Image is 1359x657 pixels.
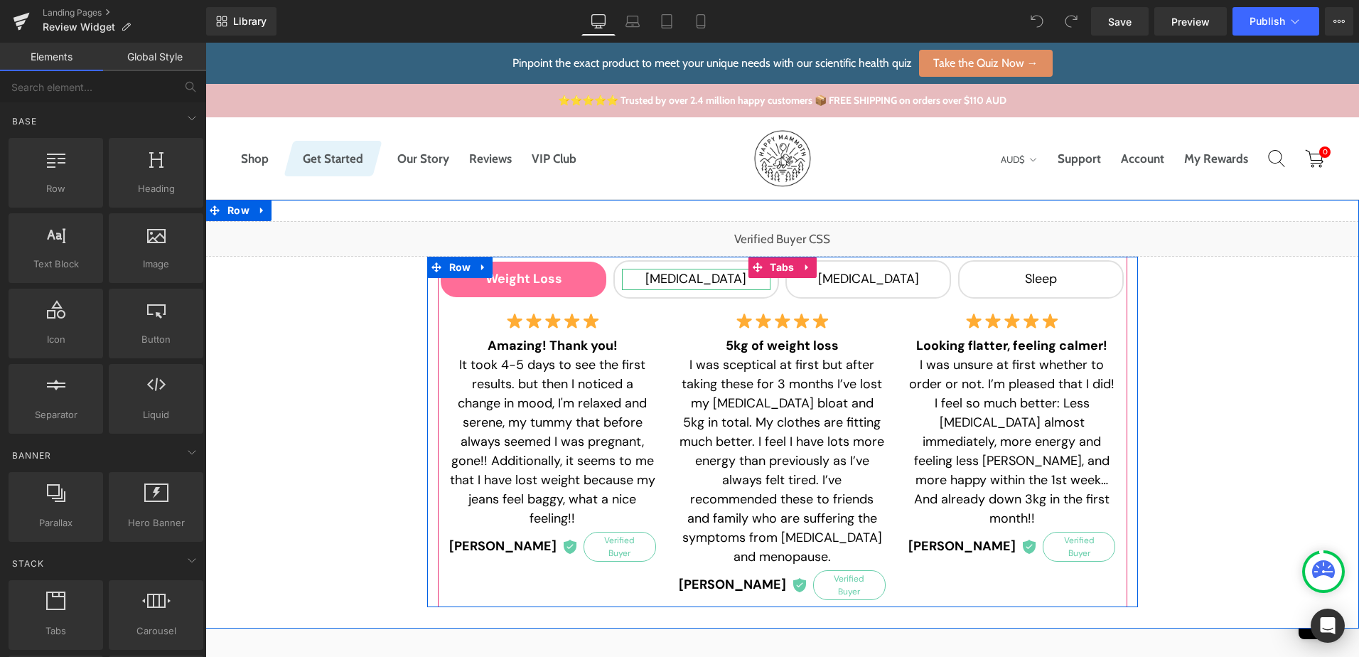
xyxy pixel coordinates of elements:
[113,332,199,347] span: Button
[13,181,99,196] span: Row
[264,109,306,123] a: Reviews
[11,114,38,128] span: Base
[244,494,351,513] strong: [PERSON_NAME]
[242,226,394,247] div: Weight Loss
[593,214,611,235] a: Expand / Collapse
[13,624,99,639] span: Tabs
[13,407,99,422] span: Separator
[244,313,451,486] p: It took 4-5 days to see the first results. but then I noticed a change in mood, I'm relaxed and s...
[795,108,832,126] button: AUD$
[113,407,199,422] span: Liquid
[1057,7,1085,36] button: Redo
[1232,7,1319,36] button: Publish
[43,21,115,33] span: Review Widget
[703,494,810,513] strong: [PERSON_NAME]
[11,557,45,570] span: Stack
[192,109,244,123] a: Our Story
[837,489,910,519] span: Verified Buyer
[1250,16,1285,27] span: Publish
[549,87,606,144] img: HM_Logo_Black_1_2be9e65e-0694-4fb3-a0cb-aeec770aab04.png
[13,332,99,347] span: Icon
[703,313,910,486] p: I was unsure at first whether to order or not. I’m pleased that I did! I feel so much better: Les...
[18,157,48,178] span: Row
[1311,609,1345,643] div: Open Intercom Messenger
[473,533,581,552] strong: [PERSON_NAME]
[233,15,267,28] span: Library
[13,516,99,530] span: Parallax
[714,7,847,34] span: Take the Quiz Now →
[353,51,801,64] a: ⭐⭐⭐⭐⭐ Trusted by over 2.4 million happy customers 📦 FREE SHIPPING on orders over $110 AUD
[1100,114,1118,128] a: Open cart
[113,624,199,639] span: Carousel
[282,294,412,311] strong: Amazing! Thank you!
[97,109,158,123] a: Get Started
[520,294,633,311] b: 5kg of weight loss
[113,181,199,196] span: Heading
[684,7,718,36] a: Mobile
[1154,7,1227,36] a: Preview
[1023,7,1051,36] button: Undo
[103,43,206,71] a: Global Style
[915,106,959,126] a: Account
[761,226,910,247] div: Sleep
[48,157,66,178] a: Expand / Collapse
[13,257,99,272] span: Text Block
[36,106,371,126] nav: Main navigation
[417,226,565,247] div: [MEDICAL_DATA]
[979,106,1043,126] a: My Rewards
[1325,7,1353,36] button: More
[326,109,371,123] a: VIP Club
[852,106,896,126] a: Support
[1171,14,1210,29] span: Preview
[11,449,53,462] span: Banner
[43,7,206,18] a: Landing Pages
[711,294,902,311] b: Looking flatter, feeling calmer!
[1108,14,1132,29] span: Save
[616,7,650,36] a: Laptop
[113,516,199,530] span: Hero Banner
[1114,104,1125,115] span: 0
[581,7,616,36] a: Desktop
[378,489,451,519] span: Verified Buyer
[561,214,592,235] span: Tabs
[269,214,287,235] a: Expand / Collapse
[36,109,63,123] a: Shop
[240,214,269,235] span: Row
[608,528,680,557] span: Verified Buyer
[589,226,737,247] div: [MEDICAL_DATA]
[650,7,684,36] a: Tablet
[206,7,276,36] a: New Library
[113,257,199,272] span: Image
[473,294,680,524] p: I was sceptical at first but after taking these for 3 months I’ve lost my [MEDICAL_DATA] bloat an...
